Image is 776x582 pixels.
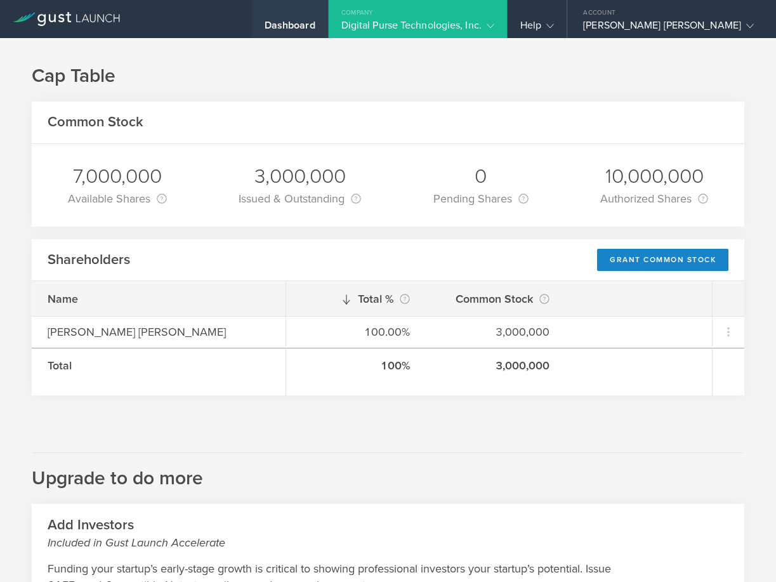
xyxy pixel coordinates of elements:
[48,113,143,131] h2: Common Stock
[442,324,549,340] div: 3,000,000
[68,190,167,208] div: Available Shares
[48,324,270,340] div: [PERSON_NAME] [PERSON_NAME]
[48,516,728,551] h2: Add Investors
[48,357,270,374] div: Total
[265,19,315,38] div: Dashboard
[433,190,529,208] div: Pending Shares
[442,290,549,308] div: Common Stock
[600,190,708,208] div: Authorized Shares
[597,249,728,271] div: Grant Common Stock
[302,290,410,308] div: Total %
[302,357,410,374] div: 100%
[520,19,554,38] div: Help
[583,19,754,38] div: [PERSON_NAME] [PERSON_NAME]
[48,291,270,307] div: Name
[48,251,130,269] h2: Shareholders
[433,163,529,190] div: 0
[68,163,167,190] div: 7,000,000
[600,163,708,190] div: 10,000,000
[341,19,494,38] div: Digital Purse Technologies, Inc.
[239,190,361,208] div: Issued & Outstanding
[32,63,744,89] h1: Cap Table
[713,521,776,582] iframe: Chat Widget
[442,357,549,374] div: 3,000,000
[302,324,410,340] div: 100.00%
[239,163,361,190] div: 3,000,000
[48,534,728,551] small: Included in Gust Launch Accelerate
[32,453,744,491] h2: Upgrade to do more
